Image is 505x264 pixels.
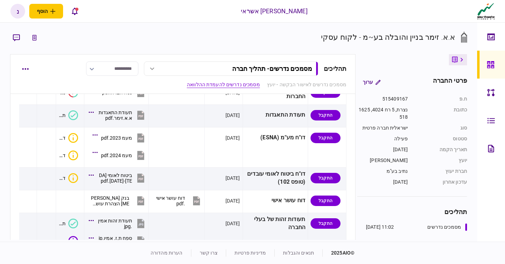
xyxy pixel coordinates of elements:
button: 3/8נסח רשם החברות [59,88,78,97]
div: ביטוח לאומי 2021-2024.pdf [97,173,132,184]
div: מסמכים נדרשים - תהליך חברה [232,65,312,72]
button: תעודת זהות אמין.jpg [90,215,146,231]
a: הערות מהדורה [151,250,183,256]
button: תעודת התאגדות [59,110,78,120]
div: איכות לא מספקת [68,173,78,183]
div: כתובת [415,106,467,121]
div: [PERSON_NAME] אשראי [241,7,308,16]
button: link to underwriting page [28,31,41,44]
div: ספח ת.ז. אמין.jpg [97,235,132,247]
div: דו"ח ביטוח לאומי עובדים (טופס 102) [245,170,305,186]
a: צרו קשר [200,250,218,256]
div: איכות לא מספקת [68,133,78,143]
div: בנק מזרחי הצהרת עושר.pdf [90,195,129,206]
button: פתח רשימת התראות [67,4,82,19]
div: מסמכים נדרשים [427,223,461,231]
div: איכות לא מספקת [68,151,78,160]
button: מעמ 2023.pdf [94,130,146,146]
div: עדכון אחרון [415,178,467,186]
div: [DATE] [225,134,240,141]
button: איכות לא מספקתדוח מעמ [59,151,78,160]
div: דוח מעמ [59,153,66,158]
div: תעודת התאגדות א.א.זימר.pdf [97,110,132,121]
div: [DATE] [225,112,240,119]
div: חברת יעוץ [415,168,467,175]
div: סטטוס [415,135,467,142]
button: פתח תפריט להוספת לקוח [29,4,63,19]
div: תעודת זהות אמין.jpg [97,218,132,229]
button: ספח תעודת זהות [59,236,78,246]
button: ערוך [357,76,386,88]
div: תהליכים [324,64,346,73]
a: מסמכים נדרשים להעמדת ההלוואה [187,81,260,88]
button: בנק מזרחי הצהרת עושר.pdf [90,193,146,208]
div: סוג [415,124,467,132]
div: התקבל [311,196,341,206]
div: התקבל [311,133,341,143]
button: נ [10,4,25,19]
button: דוח עושר אישי.pdf [155,193,202,208]
div: פעילה [357,135,408,142]
div: [DATE] [357,146,408,153]
div: [DATE] [357,178,408,186]
button: מעמ 2024.pdf [94,147,146,163]
div: התקבל [311,110,341,120]
button: איכות לא מספקתדוח ביטוח לאומי [59,173,78,183]
div: פרטי החברה [433,76,467,88]
div: [DATE] [225,220,240,227]
div: ח.פ [415,95,467,103]
div: נצרת, 5 רח 4024, 1625518 [357,106,408,121]
button: תעודת זהות [59,219,78,228]
div: תאריך הקמה [415,146,467,153]
div: דוח עושר אישי.pdf [155,195,185,206]
a: מדיניות פרטיות [235,250,266,256]
button: איכות לא מספקתדוח מעמ [59,133,78,143]
div: [DATE] [225,175,240,182]
div: תהליכים [357,207,467,217]
div: תעודת התאגדות [245,107,305,123]
button: מסמכים נדרשים- תהליך חברה [144,61,318,76]
div: [DATE] [225,197,240,204]
div: תעודת התאגדות [59,112,66,118]
div: דוח ביטוח לאומי [59,175,66,181]
button: ביטוח לאומי 2021-2024.pdf [90,170,146,186]
div: ספח תעודת זהות [59,238,66,244]
button: תעודת התאגדות א.א.זימר.pdf [90,107,146,123]
div: ישראלית חברה פרטית [357,124,408,132]
div: דו"ח מע"מ (ESNA) [245,130,305,146]
div: 515409167 [357,95,408,103]
a: תנאים והגבלות [283,250,314,256]
div: א.א. זימר בניין והובלה בע~מ - לקוח עסקי [321,31,455,43]
div: דוח מעמ [59,135,66,141]
div: [PERSON_NAME] [357,157,408,164]
button: ספח ת.ז. אמין.jpg [90,233,146,249]
img: client company logo [476,2,496,20]
div: מעמ 2023.pdf [101,135,132,141]
div: נתיב בע''מ [357,168,408,175]
div: תעודת זהות [59,221,66,226]
div: מעמ 2024.pdf [101,153,132,158]
div: 11:02 [DATE] [366,223,394,231]
a: מסמכים נדרשים לאישור הבקשה - יועץ [267,81,346,88]
a: מסמכים נדרשים11:02 [DATE] [366,223,467,231]
div: התקבל [311,173,341,183]
div: יועץ [415,157,467,164]
div: © 2025 AIO [322,249,354,257]
div: דוח עושר אישי [245,193,305,208]
div: תעודות זהות של בעלי החברה [245,215,305,232]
